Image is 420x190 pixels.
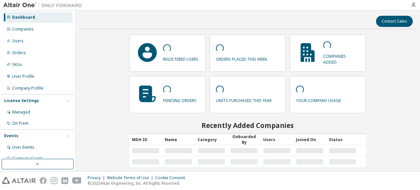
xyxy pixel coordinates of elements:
div: Name [165,134,192,145]
div: User Profile [12,74,34,79]
div: Users [12,38,24,44]
div: Status [329,134,356,145]
div: Companies [12,27,34,32]
p: your company usage [296,96,341,103]
img: linkedin.svg [61,177,68,184]
div: Managed [12,110,30,115]
p: units purchased this year [216,96,272,103]
p: © 2025 Altair Engineering, Inc. All Rights Reserved. [88,180,189,186]
img: facebook.svg [40,177,47,184]
div: Company Profile [12,86,43,91]
p: pending orders [163,96,197,103]
p: registered users [163,54,199,62]
div: License Settings [4,98,39,103]
div: Cookie Consent [155,175,189,180]
img: Altair One [3,2,85,9]
img: altair_logo.svg [2,177,36,184]
button: Contact Sales [376,16,413,27]
div: Onboarded By [230,134,258,145]
p: companies added [323,52,360,65]
img: youtube.svg [72,177,82,184]
p: orders placed this week [216,54,267,62]
div: Category [198,134,225,145]
div: MDH ID [132,134,159,145]
div: Joined On [296,134,324,145]
div: Dashboard [12,15,35,20]
div: On Prem [12,121,29,126]
div: Users [263,134,291,145]
div: Website Terms of Use [107,175,155,180]
div: User Events [12,145,34,150]
h2: Recently Added Companies [129,121,366,130]
div: Company Events [12,156,43,161]
div: Orders [12,50,26,55]
div: Events [4,133,18,138]
div: Privacy [88,175,107,180]
img: instagram.svg [51,177,57,184]
div: SKUs [12,62,22,67]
